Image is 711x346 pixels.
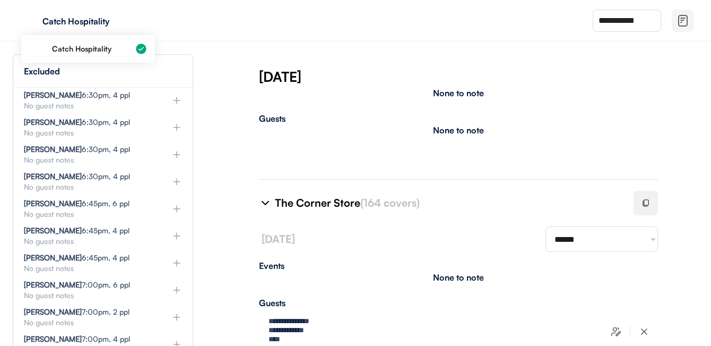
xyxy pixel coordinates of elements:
[259,261,658,270] div: Events
[275,196,621,210] div: The Corner Store
[24,307,82,316] strong: [PERSON_NAME]
[259,67,711,86] div: [DATE]
[24,67,60,75] div: Excluded
[259,197,272,209] img: chevron-right%20%281%29.svg
[24,254,129,261] div: 6:45pm, 4 ppl
[24,146,130,153] div: 6:30pm, 4 ppl
[24,308,129,316] div: 7:00pm, 2 ppl
[24,90,82,99] strong: [PERSON_NAME]
[24,91,130,99] div: 6:30pm, 4 ppl
[24,265,154,272] div: No guest notes
[24,281,130,289] div: 7:00pm, 6 ppl
[433,273,484,282] div: None to note
[24,117,82,126] strong: [PERSON_NAME]
[24,238,154,245] div: No guest notes
[639,326,649,337] img: x-close%20%283%29.svg
[24,200,129,207] div: 6:45pm, 6 ppl
[171,122,182,133] img: plus%20%281%29.svg
[24,173,130,180] div: 6:30pm, 4 ppl
[171,258,182,268] img: plus%20%281%29.svg
[24,129,154,137] div: No guest notes
[136,44,146,54] img: Group%2048096198.svg
[171,149,182,160] img: plus%20%281%29.svg
[24,172,82,181] strong: [PERSON_NAME]
[262,232,295,246] font: [DATE]
[21,12,38,29] img: yH5BAEAAAAALAAAAAABAAEAAAIBRAA7
[24,227,129,234] div: 6:45pm, 4 ppl
[24,226,82,235] strong: [PERSON_NAME]
[52,45,131,53] div: Catch Hospitality
[259,299,658,307] div: Guests
[24,145,82,154] strong: [PERSON_NAME]
[30,40,47,57] img: yH5BAEAAAAALAAAAAABAAEAAAIBRAA7
[42,17,176,26] div: Catch Hospitality
[24,119,130,126] div: 6:30pm, 4 ppl
[24,156,154,164] div: No guest notes
[24,199,82,208] strong: [PERSON_NAME]
[24,102,154,109] div: No guest notes
[24,335,130,343] div: 7:00pm, 4 ppl
[171,176,182,187] img: plus%20%281%29.svg
[171,95,182,106] img: plus%20%281%29.svg
[360,196,420,209] font: (164 covers)
[24,210,154,218] div: No guest notes
[171,231,182,241] img: plus%20%281%29.svg
[171,204,182,214] img: plus%20%281%29.svg
[677,14,689,27] img: file-02.svg
[24,280,82,289] strong: [PERSON_NAME]
[433,126,484,134] div: None to note
[259,114,658,123] div: Guests
[171,285,182,296] img: plus%20%281%29.svg
[24,319,154,326] div: No guest notes
[24,334,82,343] strong: [PERSON_NAME]
[611,326,621,337] img: users-edit.svg
[433,89,484,97] div: None to note
[24,292,154,299] div: No guest notes
[24,253,82,262] strong: [PERSON_NAME]
[171,312,182,323] img: plus%20%281%29.svg
[24,183,154,191] div: No guest notes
